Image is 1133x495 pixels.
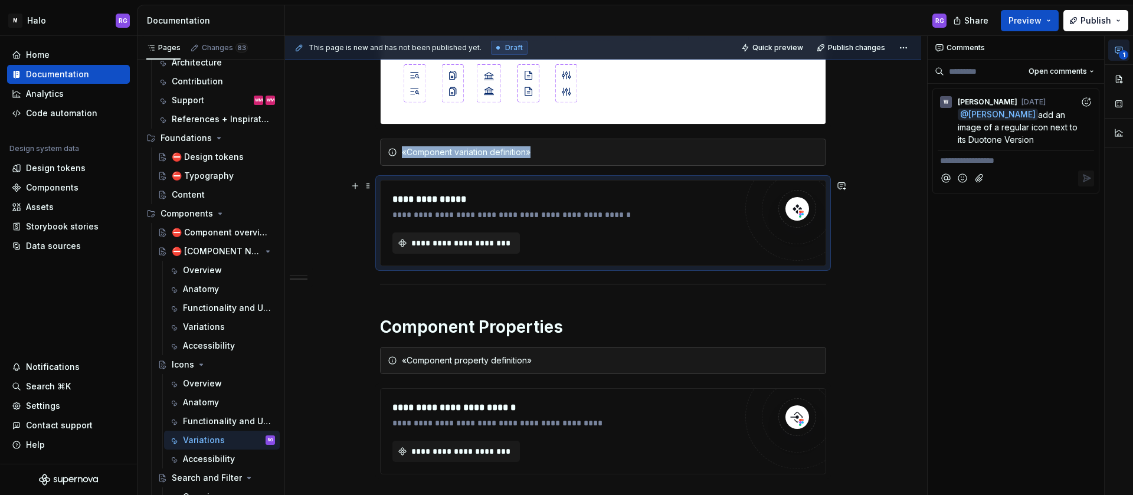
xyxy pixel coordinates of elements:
button: Contact support [7,416,130,435]
div: Variations [183,434,225,446]
a: Home [7,45,130,64]
div: Notifications [26,361,80,373]
div: Analytics [26,88,64,100]
span: add an image of a regular icon next to its Duotone Version [958,110,1080,145]
div: Anatomy [183,396,219,408]
a: SupportWMWM [153,91,280,110]
a: ⛔ Design tokens [153,147,280,166]
a: Analytics [7,84,130,103]
div: RG [119,16,127,25]
div: Foundations [161,132,212,144]
div: Documentation [147,15,280,27]
div: Home [26,49,50,61]
a: Storybook stories [7,217,130,236]
a: Variations [164,317,280,336]
span: @ [958,109,1038,120]
div: Functionality and Usage [183,302,273,314]
a: Design tokens [7,159,130,178]
span: Publish [1080,15,1111,27]
div: Support [172,94,204,106]
button: Publish [1063,10,1128,31]
a: Code automation [7,104,130,123]
a: Content [153,185,280,204]
div: Design system data [9,144,79,153]
span: Preview [1008,15,1042,27]
span: [PERSON_NAME] [968,110,1036,120]
div: W [944,97,948,107]
div: M [8,14,22,28]
span: This page is new and has not been published yet. [309,43,482,53]
a: Components [7,178,130,197]
div: Contact support [26,419,93,431]
div: Design tokens [26,162,86,174]
div: Content [172,189,205,201]
div: Storybook stories [26,221,99,232]
div: WM [255,94,263,106]
button: Add emoji [955,171,971,186]
a: Architecture [153,53,280,72]
div: Variations [183,321,225,333]
div: Help [26,439,45,451]
a: Anatomy [164,280,280,299]
a: Search and Filter [153,468,280,487]
button: Open comments [1023,63,1099,80]
a: Data sources [7,237,130,255]
div: Overview [183,264,222,276]
span: Open comments [1029,67,1087,76]
button: Search ⌘K [7,377,130,396]
div: Components [26,182,78,194]
button: Publish changes [813,40,890,56]
a: Accessibility [164,336,280,355]
div: Halo [27,15,46,27]
div: Functionality and Usage [183,415,273,427]
button: Notifications [7,358,130,376]
button: Mention someone [938,171,954,186]
div: Anatomy [183,283,219,295]
span: 1 [1119,50,1128,60]
div: Components [142,204,280,223]
a: ⛔ [COMPONENT NAME] [153,242,280,261]
div: RG [268,434,273,446]
span: Quick preview [752,43,803,53]
button: Help [7,435,130,454]
div: Icons [172,359,194,371]
button: Reply [1078,171,1094,186]
div: Components [161,208,213,219]
div: Overview [183,378,222,389]
a: ⛔ Typography [153,166,280,185]
div: Code automation [26,107,97,119]
a: Overview [164,261,280,280]
div: Accessibility [183,340,235,352]
button: Quick preview [738,40,808,56]
div: «Component property definition» [402,355,818,366]
div: Documentation [26,68,89,80]
div: Search ⌘K [26,381,71,392]
button: Preview [1001,10,1059,31]
div: Settings [26,400,60,412]
div: Data sources [26,240,81,252]
a: Overview [164,374,280,393]
div: ⛔ Design tokens [172,151,244,163]
a: References + Inspiration [153,110,280,129]
span: Share [964,15,988,27]
div: ⛔ Typography [172,170,234,182]
div: References + Inspiration [172,113,269,125]
button: Add reaction [1078,94,1094,110]
a: Icons [153,355,280,374]
div: Changes [202,43,248,53]
svg: Supernova Logo [39,474,98,486]
div: ⛔️ Component overview [172,227,269,238]
div: Comments [928,36,1104,60]
div: Search and Filter [172,472,242,484]
a: Accessibility [164,450,280,468]
div: Architecture [172,57,222,68]
button: MHaloRG [2,8,135,33]
a: Settings [7,396,130,415]
div: Pages [146,43,181,53]
div: RG [935,16,944,25]
span: Draft [505,43,523,53]
a: Anatomy [164,393,280,412]
div: Contribution [172,76,223,87]
span: 83 [235,43,248,53]
button: Attach files [972,171,988,186]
